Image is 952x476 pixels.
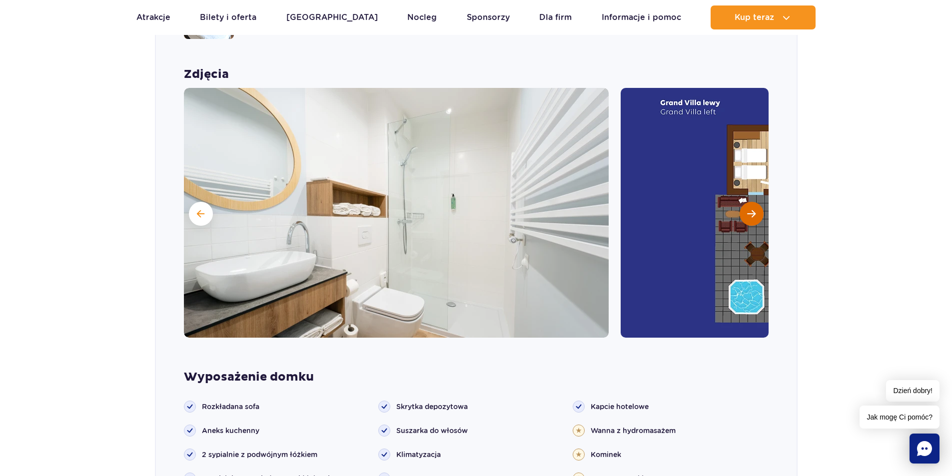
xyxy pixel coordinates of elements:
a: Dla firm [539,5,572,29]
span: Kapcie hotelowe [591,402,649,412]
span: Dzień dobry! [886,380,940,402]
a: [GEOGRAPHIC_DATA] [286,5,378,29]
span: Kup teraz [735,13,774,22]
button: Następny slajd [740,202,764,226]
strong: Zdjęcia [184,67,769,82]
span: Aneks kuchenny [202,426,259,436]
a: Nocleg [407,5,437,29]
a: Informacje i pomoc [602,5,681,29]
span: 2 sypialnie z podwójnym łóżkiem [202,450,317,460]
span: Skrytka depozytowa [396,402,468,412]
a: Bilety i oferta [200,5,256,29]
a: Atrakcje [136,5,170,29]
span: Rozkładana sofa [202,402,259,412]
span: Jak mogę Ci pomóc? [860,406,940,429]
span: Suszarka do włosów [396,426,468,436]
a: Sponsorzy [467,5,510,29]
strong: Wyposażenie domku [184,370,769,385]
button: Kup teraz [711,5,816,29]
span: Kominek [591,450,621,460]
span: Wanna z hydromasażem [591,426,676,436]
div: Chat [910,434,940,464]
span: Klimatyzacja [396,450,441,460]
